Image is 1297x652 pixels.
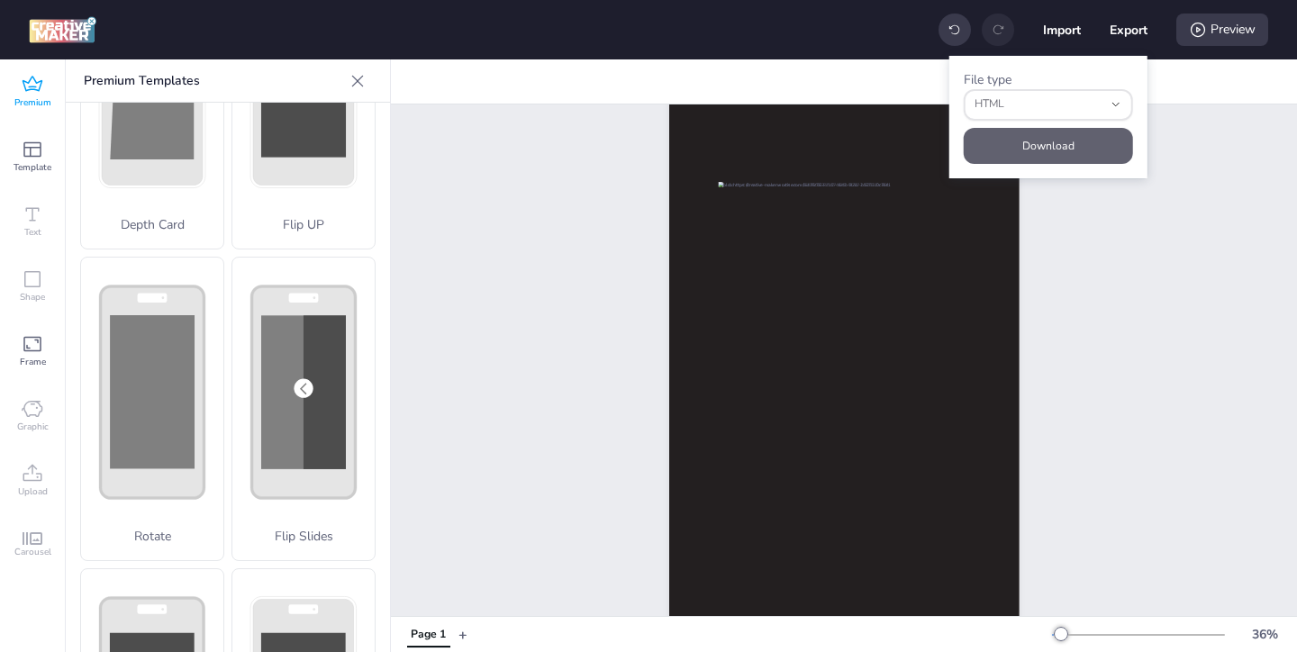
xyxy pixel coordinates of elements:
span: Text [24,225,41,240]
button: Import [1043,11,1081,49]
span: Frame [20,355,46,369]
p: Flip Slides [232,527,375,546]
button: Download [964,128,1133,164]
p: Premium Templates [84,59,343,103]
span: Carousel [14,545,51,559]
div: Page 1 [411,627,446,643]
span: Upload [18,484,48,499]
div: 36 % [1243,625,1286,644]
button: Export [1110,11,1147,49]
p: Rotate [81,527,223,546]
p: Depth Card [81,215,223,234]
img: logo Creative Maker [29,16,96,43]
div: Preview [1176,14,1268,46]
span: Graphic [17,420,49,434]
button: + [458,619,467,650]
button: fileType [964,89,1133,121]
div: Tabs [398,619,458,650]
p: Flip UP [232,215,375,234]
span: Template [14,160,51,175]
span: Shape [20,290,45,304]
label: File type [964,71,1011,88]
span: HTML [975,96,1102,113]
span: Premium [14,95,51,110]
